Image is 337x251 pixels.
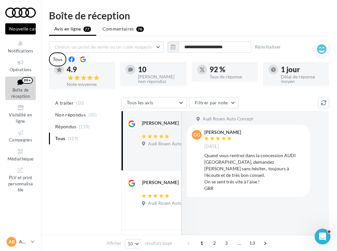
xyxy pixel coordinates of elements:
[136,27,144,32] div: 76
[8,48,33,53] span: Notifications
[55,44,152,50] span: Choisir un point de vente ou un code magasin
[67,82,110,87] div: Note moyenne
[5,147,36,163] a: Médiathèque
[189,97,239,108] button: Filtrer par note
[9,239,15,245] span: AR
[193,132,200,138] span: Gg
[22,77,33,84] div: 99+
[11,87,30,99] span: Boîte de réception
[8,174,33,192] span: PLV et print personnalisable
[102,26,134,32] span: Commentaires
[5,236,36,248] a: AR AUDI [GEOGRAPHIC_DATA]
[210,74,253,79] div: Taux de réponse
[125,239,142,248] button: 10
[106,240,121,246] span: Afficher
[8,156,34,161] span: Médiathèque
[252,43,284,51] button: Réinitialiser
[148,200,199,206] span: Audi Rouen Auto Concept
[196,238,207,248] span: 1
[145,240,172,246] span: résultats/page
[49,41,164,52] button: Choisir un point de vente ou un code magasin
[5,165,36,194] a: PLV et print personnalisable
[315,229,330,244] iframe: Intercom live chat
[128,241,133,246] span: 10
[5,39,36,55] button: Notifications
[9,112,32,124] span: Visibilité en ligne
[19,239,28,245] p: AUDI [GEOGRAPHIC_DATA]
[142,120,179,126] div: [PERSON_NAME]
[127,100,153,105] span: Tous les avis
[234,238,244,248] span: ...
[5,128,36,144] a: Campagnes
[55,100,74,106] span: A traiter
[67,66,110,81] div: 4.9
[281,74,324,84] div: Délai de réponse moyen
[142,179,179,186] div: [PERSON_NAME]
[88,112,97,117] span: (10)
[10,67,32,72] span: Opérations
[209,238,220,248] span: 2
[55,123,77,130] span: Répondus
[210,66,253,73] div: 92 %
[138,66,181,73] div: 10
[5,23,36,34] button: Nouvelle campagne
[121,97,187,108] button: Tous les avis
[5,103,36,125] a: Visibilité en ligne
[247,238,258,248] span: 13
[76,100,84,106] span: (10)
[204,144,219,150] span: [DATE]
[5,57,36,73] a: Opérations
[5,76,36,100] a: Boîte de réception99+
[138,74,181,84] div: [PERSON_NAME] non répondus
[49,52,66,66] div: Tous
[204,130,241,135] div: [PERSON_NAME]
[203,116,253,122] span: Audi Rouen Auto Concept
[221,238,232,248] span: 3
[148,141,199,147] span: Audi Rouen Auto Concept
[79,124,90,129] span: (119)
[55,112,86,118] span: Non répondus
[281,66,324,73] div: 1 jour
[49,10,329,20] div: Boîte de réception
[204,152,305,192] div: Quand vous rentrez dans la concession AUDI [GEOGRAPHIC_DATA], demandez [PERSON_NAME] sans hésiter...
[9,137,32,142] span: Campagnes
